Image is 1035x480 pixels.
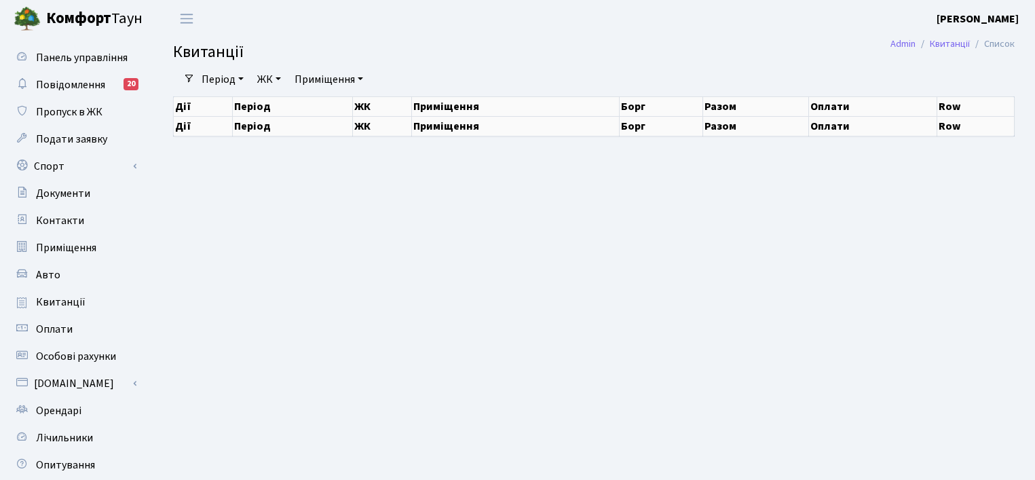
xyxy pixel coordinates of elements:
button: Переключити навігацію [170,7,204,30]
th: ЖК [353,116,412,136]
th: Разом [703,116,809,136]
th: Row [937,96,1015,116]
span: Опитування [36,458,95,473]
a: Оплати [7,316,143,343]
a: Приміщення [7,234,143,261]
a: Панель управління [7,44,143,71]
span: Пропуск в ЖК [36,105,102,119]
span: Квитанції [36,295,86,310]
span: Контакти [36,213,84,228]
th: Разом [703,96,809,116]
span: Повідомлення [36,77,105,92]
span: Особові рахунки [36,349,116,364]
span: Приміщення [36,240,96,255]
li: Список [970,37,1015,52]
div: 20 [124,78,138,90]
a: Особові рахунки [7,343,143,370]
img: logo.png [14,5,41,33]
a: Контакти [7,207,143,234]
a: Орендарі [7,397,143,424]
th: Приміщення [412,116,620,136]
a: Повідомлення20 [7,71,143,98]
a: Квитанції [7,289,143,316]
span: Квитанції [173,40,244,64]
th: Борг [620,116,703,136]
span: Документи [36,186,90,201]
th: ЖК [353,96,412,116]
b: Комфорт [46,7,111,29]
a: Період [196,68,249,91]
a: Документи [7,180,143,207]
th: Оплати [809,116,937,136]
th: Дії [174,116,233,136]
nav: breadcrumb [870,30,1035,58]
span: Лічильники [36,430,93,445]
th: Період [233,96,353,116]
b: [PERSON_NAME] [937,12,1019,26]
a: [DOMAIN_NAME] [7,370,143,397]
span: Авто [36,267,60,282]
th: Період [233,116,353,136]
span: Подати заявку [36,132,107,147]
a: Admin [890,37,916,51]
th: Борг [620,96,703,116]
a: Спорт [7,153,143,180]
a: ЖК [252,68,286,91]
span: Оплати [36,322,73,337]
span: Панель управління [36,50,128,65]
a: Приміщення [289,68,369,91]
a: Авто [7,261,143,289]
a: Квитанції [930,37,970,51]
a: Подати заявку [7,126,143,153]
a: Опитування [7,451,143,479]
th: Оплати [809,96,937,116]
th: Row [937,116,1015,136]
a: Пропуск в ЖК [7,98,143,126]
span: Таун [46,7,143,31]
a: [PERSON_NAME] [937,11,1019,27]
a: Лічильники [7,424,143,451]
th: Приміщення [412,96,620,116]
span: Орендарі [36,403,81,418]
th: Дії [174,96,233,116]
